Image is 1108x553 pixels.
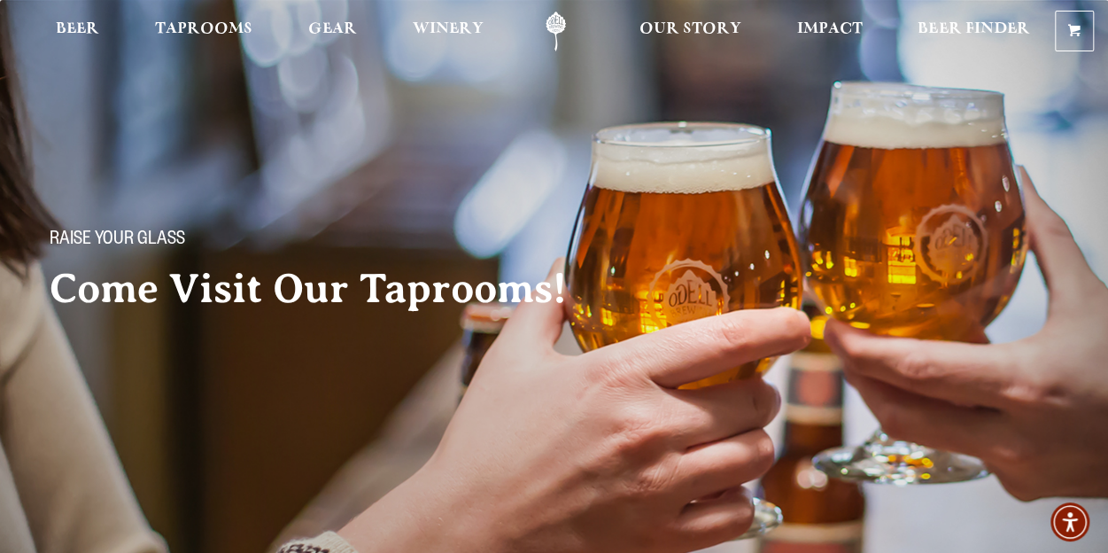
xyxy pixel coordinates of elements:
span: Winery [413,22,484,36]
h2: Come Visit Our Taprooms! [50,267,602,311]
span: Beer Finder [918,22,1029,36]
span: Our Story [639,22,740,36]
span: Beer [56,22,99,36]
a: Gear [297,12,368,51]
a: Beer [44,12,111,51]
a: Beer Finder [906,12,1041,51]
a: Our Story [627,12,752,51]
div: Accessibility Menu [1050,502,1089,541]
span: Taprooms [155,22,252,36]
a: Impact [785,12,873,51]
a: Taprooms [143,12,264,51]
a: Odell Home [523,12,589,51]
span: Impact [796,22,862,36]
span: Raise your glass [50,230,185,253]
span: Gear [308,22,357,36]
a: Winery [401,12,495,51]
